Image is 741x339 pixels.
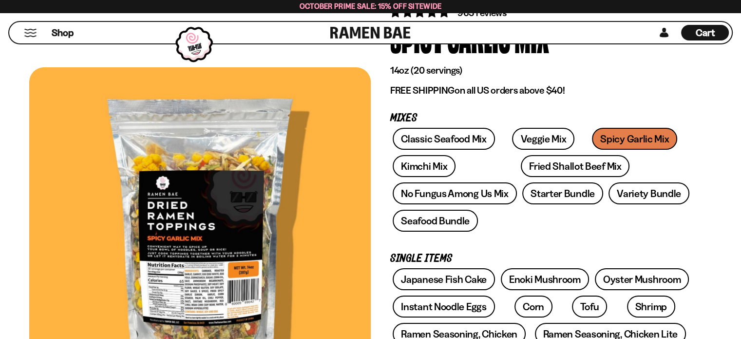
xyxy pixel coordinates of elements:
[393,210,478,232] a: Seafood Bundle
[393,296,494,318] a: Instant Noodle Eggs
[390,84,692,97] p: on all US orders above $40!
[393,155,456,177] a: Kimchi Mix
[52,26,74,40] span: Shop
[681,22,729,43] div: Cart
[595,268,689,290] a: Oyster Mushroom
[390,114,692,123] p: Mixes
[522,182,603,204] a: Starter Bundle
[501,268,589,290] a: Enoki Mushroom
[572,296,607,318] a: Tofu
[627,296,675,318] a: Shrimp
[608,182,689,204] a: Variety Bundle
[52,25,74,40] a: Shop
[393,128,494,150] a: Classic Seafood Mix
[512,128,574,150] a: Veggie Mix
[393,182,516,204] a: No Fungus Among Us Mix
[390,64,692,77] p: 14oz (20 servings)
[390,254,692,263] p: Single Items
[300,1,442,11] span: October Prime Sale: 15% off Sitewide
[24,29,37,37] button: Mobile Menu Trigger
[390,20,443,56] div: Spicy
[390,84,455,96] strong: FREE SHIPPING
[696,27,715,39] span: Cart
[393,268,495,290] a: Japanese Fish Cake
[514,296,552,318] a: Corn
[447,20,511,56] div: Garlic
[514,20,549,56] div: Mix
[521,155,629,177] a: Fried Shallot Beef Mix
